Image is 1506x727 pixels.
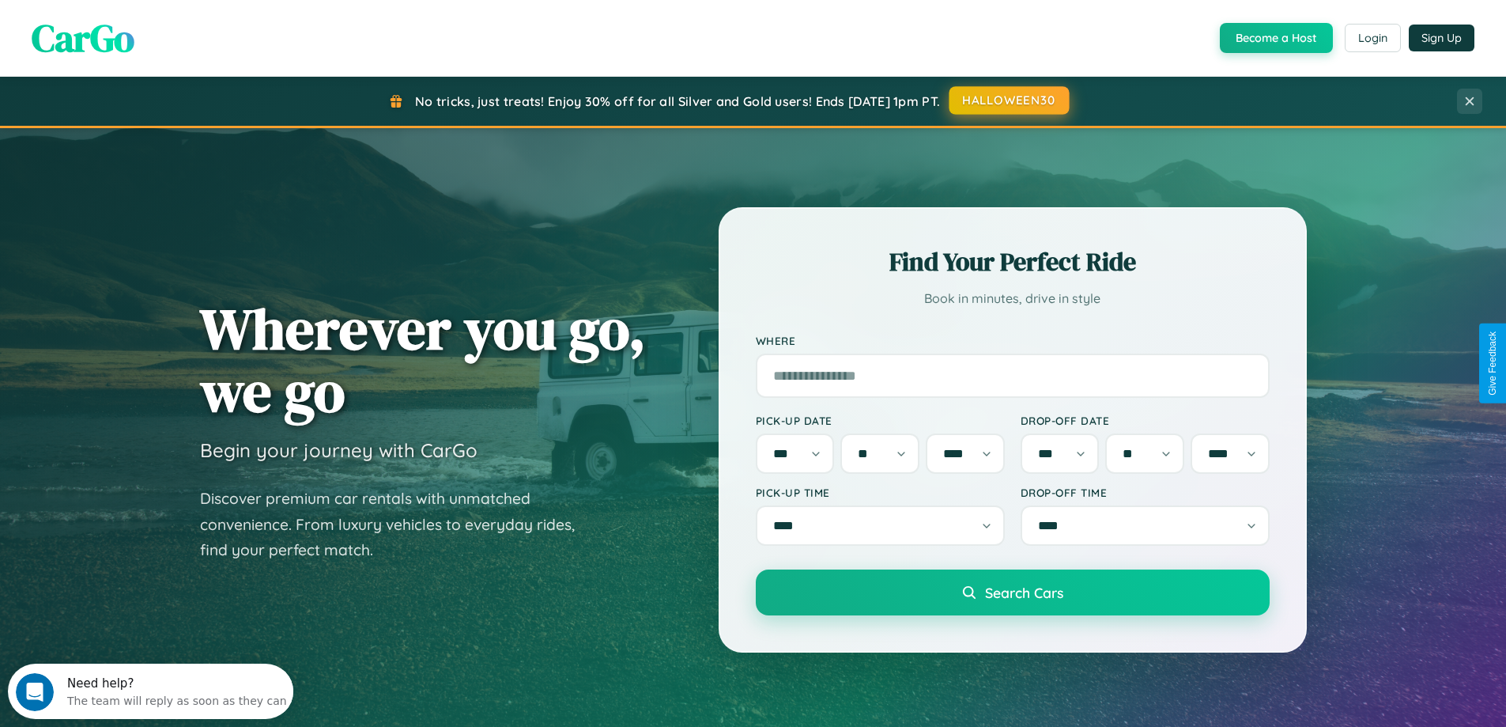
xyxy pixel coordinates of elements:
[59,13,279,26] div: Need help?
[756,244,1270,279] h2: Find Your Perfect Ride
[756,486,1005,499] label: Pick-up Time
[16,673,54,711] iframe: Intercom live chat
[985,584,1063,601] span: Search Cars
[6,6,294,50] div: Open Intercom Messenger
[1487,331,1498,396] div: Give Feedback
[32,12,134,64] span: CarGo
[756,287,1270,310] p: Book in minutes, drive in style
[756,570,1270,615] button: Search Cars
[59,26,279,43] div: The team will reply as soon as they can
[1021,414,1270,427] label: Drop-off Date
[200,297,646,422] h1: Wherever you go, we go
[1021,486,1270,499] label: Drop-off Time
[1345,24,1401,52] button: Login
[415,93,940,109] span: No tricks, just treats! Enjoy 30% off for all Silver and Gold users! Ends [DATE] 1pm PT.
[200,438,477,462] h3: Begin your journey with CarGo
[756,414,1005,427] label: Pick-up Date
[200,486,595,563] p: Discover premium car rentals with unmatched convenience. From luxury vehicles to everyday rides, ...
[1409,25,1474,51] button: Sign Up
[1220,23,1333,53] button: Become a Host
[949,86,1070,115] button: HALLOWEEN30
[756,334,1270,347] label: Where
[8,664,293,719] iframe: Intercom live chat discovery launcher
